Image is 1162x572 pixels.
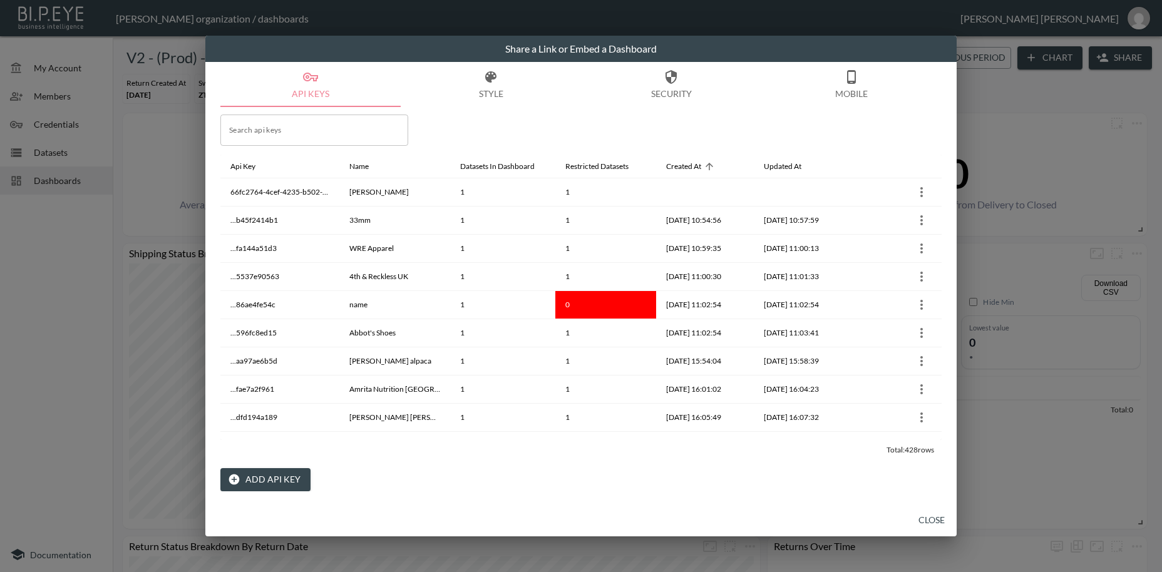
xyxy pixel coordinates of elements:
th: 2024-12-18, 11:00:30 [656,263,754,291]
th: 1 [450,235,555,263]
button: more [912,267,932,287]
th: name [339,291,450,319]
th: 33mm [339,207,450,235]
th: {"key":null,"ref":null,"props":{"row":{"id":"da181b4d-9169-4cb8-9f07-8e40bc19106e","apiKey":"...d... [849,404,942,432]
button: Mobile [761,62,942,107]
th: 1 [555,178,656,207]
span: Api Key [230,159,272,174]
th: 2024-12-18, 16:07:32 [754,404,849,432]
h2: Share a Link or Embed a Dashboard [205,36,957,62]
th: {"key":null,"ref":null,"props":{"row":{"id":"636f4802-3058-4e6d-a702-43f906071f04","apiKey":"...f... [849,375,942,404]
th: ...b45f2414b1 [220,207,339,235]
th: {"key":null,"ref":null,"props":{"row":{"id":"3ecacf83-9e4a-4d93-904d-ab8a17c1e03a","apiKey":"...c... [849,432,942,460]
th: 2024-12-18, 11:03:41 [754,319,849,347]
th: 1 [555,432,656,460]
button: more [912,295,932,315]
th: 4th & Reckless UK [339,263,450,291]
button: Add API Key [220,468,311,491]
div: Name [349,159,369,174]
th: {"key":null,"ref":null,"props":{"row":{"id":"143354fe-362f-45dd-8886-3171bbcd95b5","apiKey":"...b... [849,207,942,235]
th: Amrita Nutrition UK [339,375,450,404]
button: more [912,323,932,343]
span: Restricted Datasets [565,159,645,174]
th: 1 [450,375,555,404]
th: 1 [450,178,555,207]
th: 1 [450,291,555,319]
th: ...c900a5785b [220,432,339,460]
th: 2024-12-18, 11:02:54 [754,291,849,319]
th: ...5537e90563 [220,263,339,291]
th: alicia adams alpaca [339,347,450,375]
th: 1 [450,404,555,432]
button: Close [912,509,952,532]
th: 2024-12-18, 10:57:59 [754,207,849,235]
span: Name [349,159,385,174]
button: more [912,379,932,399]
div: Created At [666,159,701,174]
th: ...86ae4fe54c [220,291,339,319]
div: Api Key [230,159,255,174]
th: 2024-12-18, 16:10:47 [656,432,754,460]
span: Created At [666,159,717,174]
th: 0 [555,291,656,319]
button: more [912,407,932,427]
span: Updated At [764,159,818,174]
th: ...aa97ae6b5d [220,347,339,375]
th: 2024-12-18, 16:01:02 [656,375,754,404]
button: Style [401,62,581,107]
th: 1 [450,207,555,235]
th: 2024-12-18, 10:59:35 [656,235,754,263]
th: {"key":null,"ref":null,"props":{"row":{"id":"80cfb883-a80f-4d0b-a07c-42f5fcc1069d","apiKey":"...5... [849,263,942,291]
th: Anne Louise Boutique [339,404,450,432]
th: 1 [450,319,555,347]
th: 2024-12-18, 11:02:54 [656,319,754,347]
th: 1 [450,263,555,291]
th: 2024-12-18, 10:54:56 [656,207,754,235]
th: ...fae7a2f961 [220,375,339,404]
div: Datasets In Dashboard [460,159,535,174]
button: Security [581,62,761,107]
th: 1 [555,375,656,404]
th: 2024-12-18, 11:02:54 [656,291,754,319]
th: 1 [555,263,656,291]
th: 2024-12-18, 16:05:49 [656,404,754,432]
span: Total: 428 rows [887,445,934,454]
th: 1 [555,207,656,235]
th: 1 [450,432,555,460]
th: Abbot's Shoes [339,319,450,347]
button: more [912,436,932,456]
th: {"key":null,"ref":null,"props":{"row":{"id":"0b3240fe-6142-4c2e-963e-10abd97cdd27","apiKey":"66fc... [849,178,942,207]
th: 2024-12-18, 15:54:04 [656,347,754,375]
th: {"key":null,"ref":null,"props":{"row":{"id":"dfeb194c-3253-4637-88d0-ae942de8fdac","apiKey":"...5... [849,319,942,347]
button: more [912,238,932,258]
th: 1 [555,235,656,263]
th: Marfa Stance [339,178,450,207]
button: more [912,351,932,371]
th: ...596fc8ed15 [220,319,339,347]
th: ...dfd194a189 [220,404,339,432]
span: Datasets In Dashboard [460,159,551,174]
th: 2024-12-18, 11:00:13 [754,235,849,263]
div: Restricted Datasets [565,159,629,174]
th: 2024-12-18, 11:01:33 [754,263,849,291]
button: API Keys [220,62,401,107]
th: Bella Freud [339,432,450,460]
th: 1 [555,404,656,432]
th: 2024-12-18, 16:12:13 [754,432,849,460]
th: {"key":null,"ref":null,"props":{"row":{"id":"ed0f7c49-8097-4832-9b51-1bd3cfe1e543","apiKey":"...f... [849,235,942,263]
th: WRE Apparel [339,235,450,263]
th: 2024-12-18, 15:58:39 [754,347,849,375]
th: 1 [555,347,656,375]
div: Updated At [764,159,801,174]
button: more [912,210,932,230]
th: 1 [450,347,555,375]
th: {"key":null,"ref":null,"props":{"row":{"id":"84fa95ba-6b2c-48fe-b377-451ee18875d8","apiKey":"...8... [849,291,942,319]
th: 2024-12-18, 16:04:23 [754,375,849,404]
th: 1 [555,319,656,347]
button: more [912,182,932,202]
th: ...fa144a51d3 [220,235,339,263]
th: {"key":null,"ref":null,"props":{"row":{"id":"ed8c63a9-dca9-4129-a725-39bf5e0ece8b","apiKey":"...a... [849,347,942,375]
th: 66fc2764-4cef-4235-b502-cd668de3064d [220,178,339,207]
